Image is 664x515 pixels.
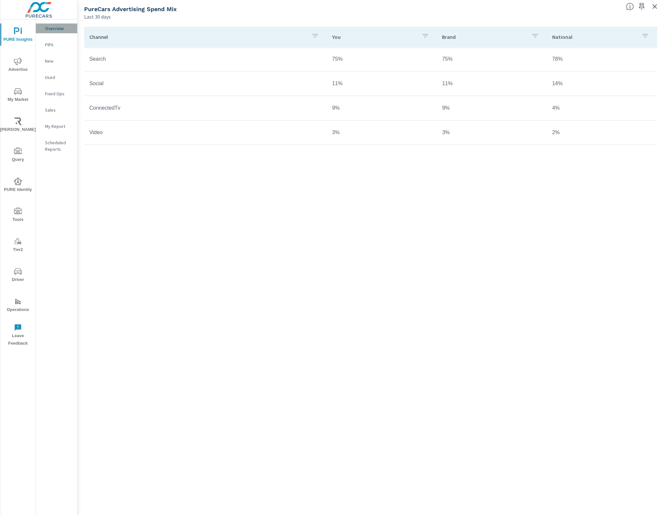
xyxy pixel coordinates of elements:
[437,51,547,67] td: 75%
[84,100,327,116] td: ConnectedTv
[45,107,72,113] p: Sales
[84,124,327,141] td: Video
[442,34,526,40] p: Brand
[2,87,34,103] span: My Market
[437,75,547,92] td: 11%
[84,6,177,12] h5: PureCars Advertising Spend Mix
[36,138,77,154] div: Scheduled Reports
[327,51,437,67] td: 75%
[2,324,34,347] span: Leave Feedback
[84,75,327,92] td: Social
[84,13,111,21] p: Last 30 days
[45,58,72,64] p: New
[36,23,77,33] div: Overview
[547,51,657,67] td: 78%
[45,74,72,81] p: Used
[650,1,660,12] button: Exit Fullscreen
[327,100,437,116] td: 9%
[547,75,657,92] td: 14%
[36,105,77,115] div: Sales
[552,34,636,40] p: National
[2,117,34,133] span: [PERSON_NAME]
[332,34,416,40] p: You
[437,124,547,141] td: 3%
[327,124,437,141] td: 3%
[45,123,72,130] p: My Report
[84,51,327,67] td: Search
[36,72,77,82] div: Used
[2,238,34,254] span: Tier2
[2,268,34,284] span: Driver
[626,3,634,10] span: This table looks at how you compare to the amount of budget you spend per channel as opposed to y...
[36,40,77,50] div: PIPA
[45,25,72,32] p: Overview
[45,90,72,97] p: Fixed Ops
[547,100,657,116] td: 4%
[2,148,34,164] span: Query
[2,298,34,314] span: Operations
[45,41,72,48] p: PIPA
[0,20,36,350] div: nav menu
[2,178,34,194] span: PURE Identity
[637,1,647,12] span: Save this to your personalized report
[547,124,657,141] td: 2%
[36,121,77,131] div: My Report
[2,27,34,43] span: PURE Insights
[2,208,34,224] span: Tools
[327,75,437,92] td: 11%
[36,56,77,66] div: New
[89,34,306,40] p: Channel
[2,57,34,73] span: Advertise
[437,100,547,116] td: 9%
[36,89,77,99] div: Fixed Ops
[45,139,72,152] p: Scheduled Reports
